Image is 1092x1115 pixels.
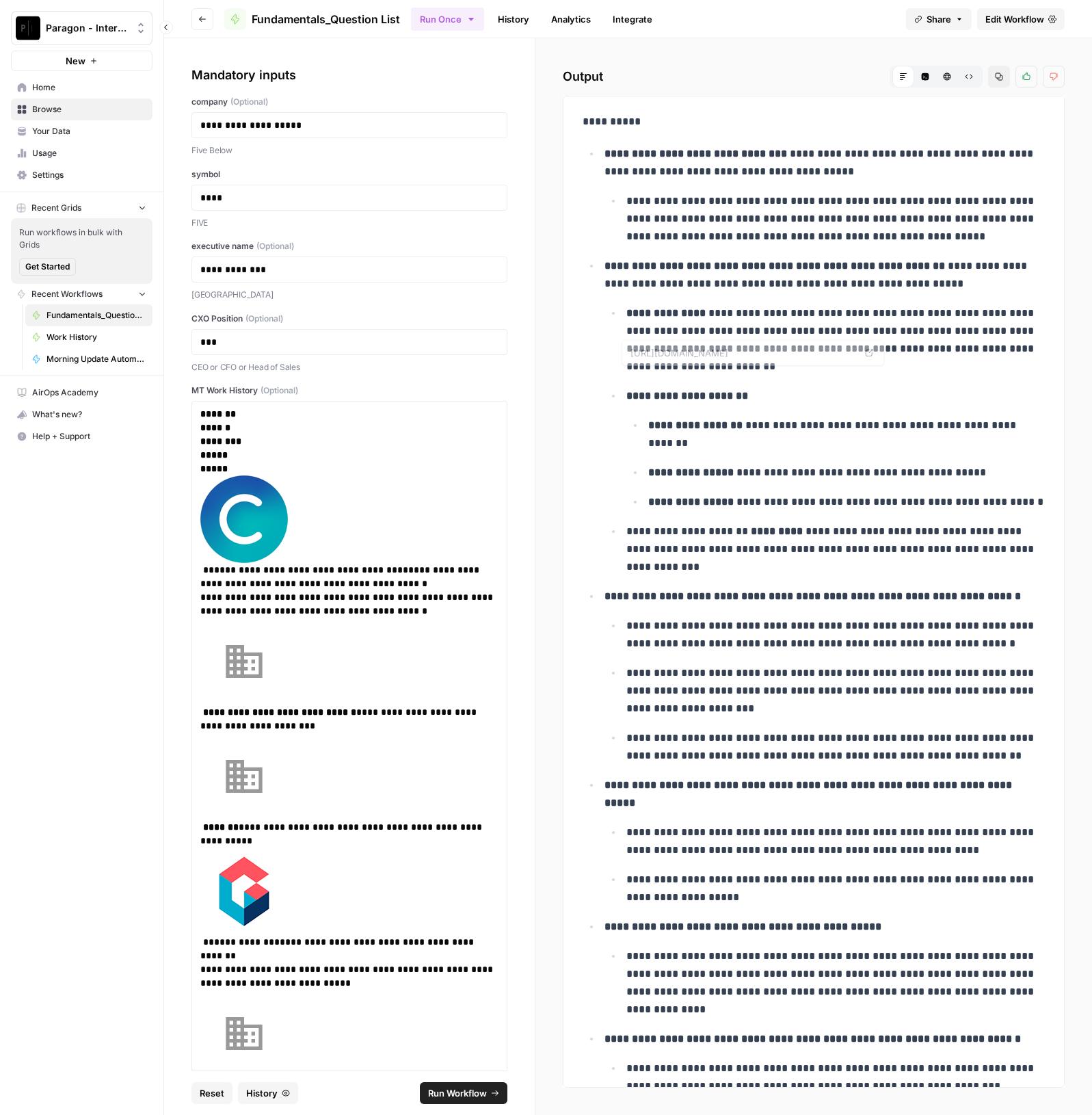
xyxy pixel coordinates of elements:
span: Reset [200,1086,224,1100]
button: What's new? [11,404,152,425]
span: (Optional) [245,313,283,325]
div: Mandatory inputs [191,66,507,85]
p: CEO or CFO or Head of Sales [191,360,507,374]
label: executive name [191,240,507,252]
span: Recent Workflows [31,288,103,300]
a: History [490,8,537,30]
span: Home [32,81,146,94]
a: Usage [11,142,152,164]
button: Get Started [19,258,76,276]
p: FIVE [191,216,507,230]
button: Help + Support [11,425,152,447]
button: Recent Workflows [11,284,152,304]
span: Your Data [32,125,146,137]
a: AirOps Academy [11,382,152,404]
a: Fundamentals_Question List [224,8,400,30]
span: Run workflows in bulk with Grids [19,226,144,251]
span: New [66,54,85,68]
button: New [11,51,152,71]
label: CXO Position [191,313,507,325]
span: Recent Grids [31,202,81,214]
a: Home [11,77,152,99]
button: Reset [191,1082,232,1104]
span: Work History [46,331,146,343]
span: (Optional) [261,384,298,397]
button: Recent Grids [11,198,152,218]
button: Share [906,8,972,30]
img: 88117 [200,990,288,1077]
span: (Optional) [256,240,294,252]
span: Help + Support [32,430,146,443]
span: (Optional) [230,96,268,108]
span: Fundamentals_Question List [46,309,146,322]
a: Your Data [11,120,152,142]
label: MT Work History [191,384,507,397]
span: Paragon - Internal Usage [46,21,129,35]
span: Run Workflow [428,1086,487,1100]
span: Share [927,12,951,26]
button: Workspace: Paragon - Internal Usage [11,11,152,45]
button: History [238,1082,298,1104]
h2: Output [563,66,1065,88]
span: [URL][DOMAIN_NAME] [628,341,857,365]
img: 131945 [200,733,288,820]
span: Settings [32,169,146,181]
span: History [246,1086,278,1100]
a: Work History [25,326,152,348]
a: Edit Workflow [977,8,1065,30]
label: symbol [191,168,507,181]
p: [GEOGRAPHIC_DATA] [191,288,507,302]
span: Get Started [25,261,70,273]
p: Five Below [191,144,507,157]
label: company [191,96,507,108]
a: Settings [11,164,152,186]
a: Fundamentals_Question List [25,304,152,326]
button: Run Once [411,8,484,31]
span: AirOps Academy [32,386,146,399]
span: Edit Workflow [985,12,1044,26]
button: Run Workflow [420,1082,507,1104]
a: Browse [11,99,152,120]
span: Usage [32,147,146,159]
img: 12838 [200,618,288,705]
span: Fundamentals_Question List [252,11,400,27]
img: Paragon - Internal Usage Logo [16,16,40,40]
a: Morning Update Automation [25,348,152,370]
a: Analytics [543,8,599,30]
a: Integrate [604,8,661,30]
span: Browse [32,103,146,116]
span: Morning Update Automation [46,353,146,365]
div: What's new? [12,404,152,425]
